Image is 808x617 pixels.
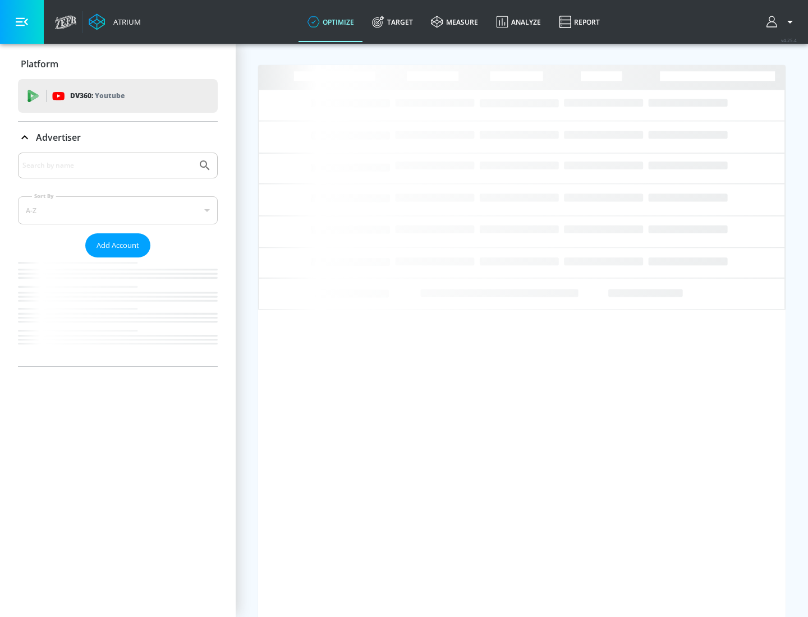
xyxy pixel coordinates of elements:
a: Atrium [89,13,141,30]
a: Target [363,2,422,42]
input: Search by name [22,158,192,173]
p: Advertiser [36,131,81,144]
div: Platform [18,48,218,80]
div: Advertiser [18,153,218,366]
p: Youtube [95,90,125,102]
nav: list of Advertiser [18,257,218,366]
div: A-Z [18,196,218,224]
button: Add Account [85,233,150,257]
label: Sort By [32,192,56,200]
span: v 4.25.4 [781,37,797,43]
a: Analyze [487,2,550,42]
div: Advertiser [18,122,218,153]
div: Atrium [109,17,141,27]
span: Add Account [97,239,139,252]
a: optimize [299,2,363,42]
div: DV360: Youtube [18,79,218,113]
p: DV360: [70,90,125,102]
a: measure [422,2,487,42]
p: Platform [21,58,58,70]
a: Report [550,2,609,42]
